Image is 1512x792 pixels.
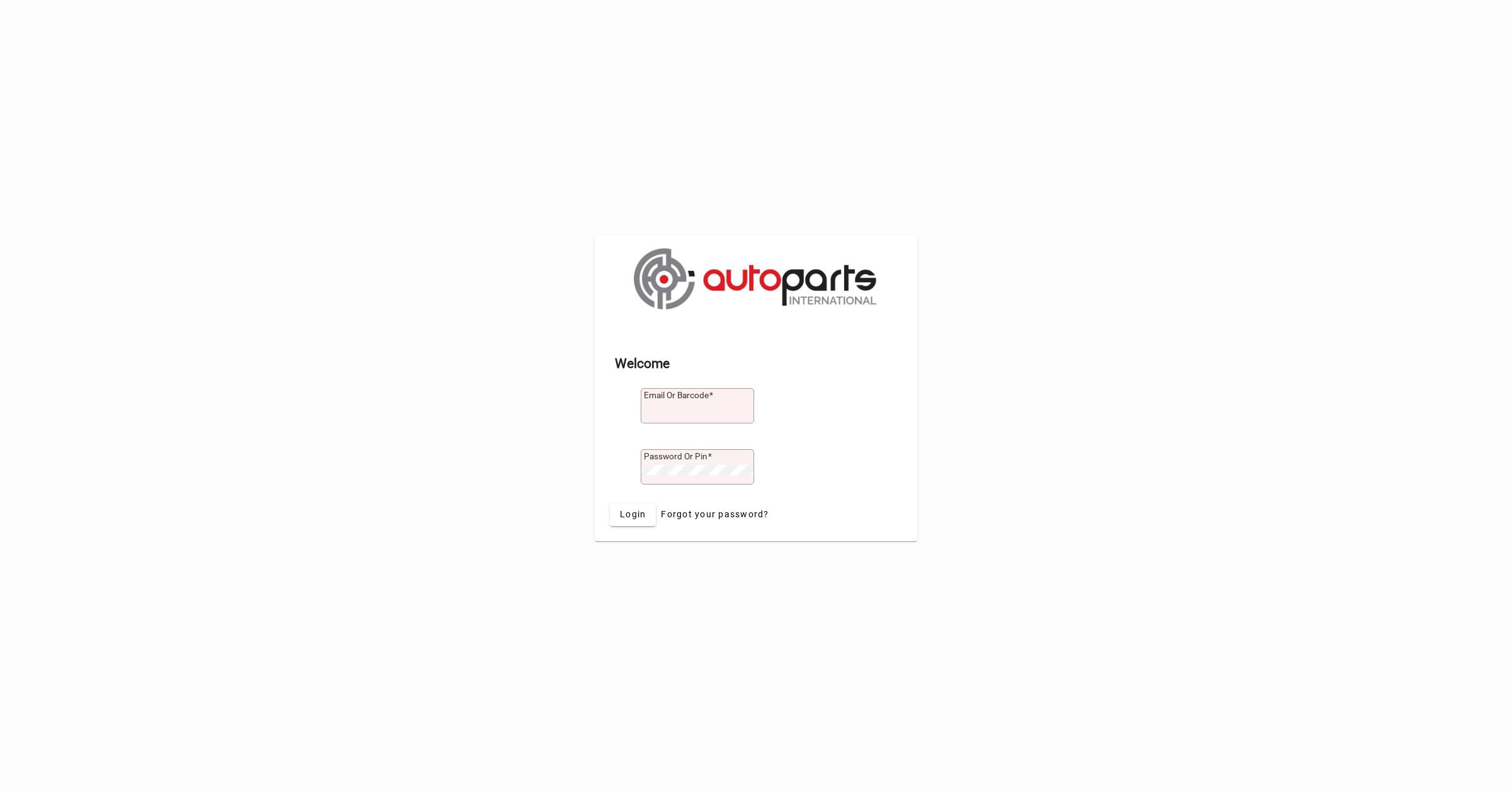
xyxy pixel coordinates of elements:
mat-label: Password or Pin [644,451,707,461]
h2: Welcome [615,354,897,374]
a: Forgot your password? [656,503,774,526]
span: Forgot your password? [661,508,769,521]
mat-label: Email or Barcode [644,390,709,400]
button: Login [610,503,656,526]
span: Login [620,508,646,521]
